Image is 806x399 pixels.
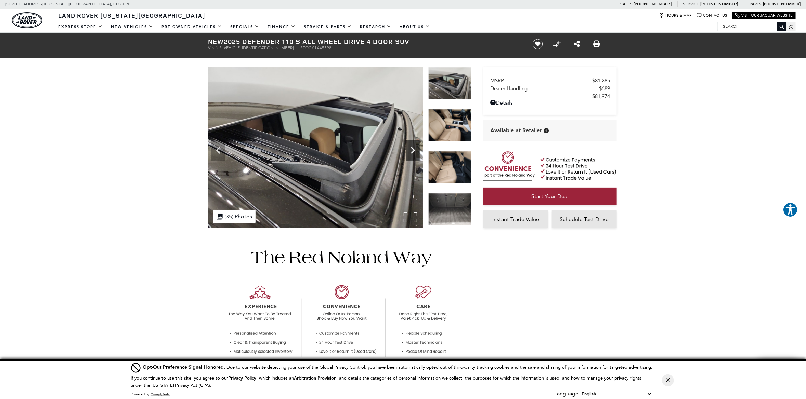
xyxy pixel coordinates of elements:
strong: Arbitration Provision [294,375,336,381]
span: Instant Trade Value [493,216,539,222]
img: Land Rover [12,12,42,28]
a: [PHONE_NUMBER] [700,1,738,7]
span: $689 [599,85,610,92]
h1: 2025 Defender 110 S All Wheel Drive 4 Door SUV [208,38,521,45]
div: Language: [554,391,580,396]
input: Search [718,22,786,30]
strong: New [208,37,224,46]
a: Finance [263,21,300,33]
div: Next [406,140,420,161]
img: New 2025 Santorini Black LAND ROVER S image 30 [428,193,471,225]
a: Start Your Deal [483,188,617,205]
a: Land Rover [US_STATE][GEOGRAPHIC_DATA] [54,11,209,19]
span: Stock: [300,45,315,50]
div: (35) Photos [213,210,256,223]
a: Details [490,99,610,106]
span: [US_VEHICLE_IDENTIFICATION_NUMBER] [216,45,294,50]
a: ComplyAuto [151,392,170,396]
div: Previous [211,140,225,161]
a: $81,974 [490,93,610,99]
button: Explore your accessibility options [783,202,798,217]
span: Dealer Handling [490,85,599,92]
span: L445598 [315,45,331,50]
div: Vehicle is in stock and ready for immediate delivery. Due to demand, availability is subject to c... [544,128,549,133]
p: If you continue to use this site, you agree to our , which includes an , and details the categori... [131,375,641,388]
span: Parts [750,2,762,6]
img: New 2025 Santorini Black LAND ROVER S image 27 [428,67,471,99]
button: Close Button [662,374,674,386]
span: VIN: [208,45,216,50]
a: Specials [226,21,263,33]
iframe: YouTube video player [483,232,617,339]
a: [PHONE_NUMBER] [634,1,672,7]
span: $81,285 [592,78,610,84]
span: Sales [620,2,633,6]
a: Print this New 2025 Defender 110 S All Wheel Drive 4 Door SUV [593,40,600,48]
span: Opt-Out Preference Signal Honored . [143,364,226,370]
a: Dealer Handling $689 [490,85,610,92]
a: Pre-Owned Vehicles [157,21,226,33]
a: MSRP $81,285 [490,78,610,84]
a: land-rover [12,12,42,28]
a: EXPRESS STORE [54,21,107,33]
img: New 2025 Santorini Black LAND ROVER S image 28 [428,109,471,141]
div: Due to our website detecting your use of the Global Privacy Control, you have been automatically ... [143,363,652,371]
a: Service & Parts [300,21,356,33]
a: Research [356,21,395,33]
a: New Vehicles [107,21,157,33]
span: MSRP [490,78,592,84]
a: Hours & Map [659,13,692,18]
span: Service [683,2,699,6]
a: Share this New 2025 Defender 110 S All Wheel Drive 4 Door SUV [574,40,580,48]
span: Start Your Deal [532,193,569,199]
img: New 2025 Santorini Black LAND ROVER S image 27 [208,67,423,228]
span: Available at Retailer [490,127,542,134]
a: Contact Us [697,13,727,18]
a: Schedule Test Drive [552,210,617,228]
img: New 2025 Santorini Black LAND ROVER S image 29 [428,151,471,183]
a: [STREET_ADDRESS] • [US_STATE][GEOGRAPHIC_DATA], CO 80905 [5,2,133,6]
a: [PHONE_NUMBER] [763,1,801,7]
div: Powered by [131,392,170,396]
u: Privacy Policy [228,375,256,381]
button: Save vehicle [530,39,545,50]
span: $81,974 [592,93,610,99]
aside: Accessibility Help Desk [783,202,798,219]
nav: Main Navigation [54,21,434,33]
a: Visit Our Jaguar Website [735,13,793,18]
button: Compare vehicle [552,39,562,49]
span: Land Rover [US_STATE][GEOGRAPHIC_DATA] [58,11,205,19]
a: Instant Trade Value [483,210,548,228]
a: About Us [395,21,434,33]
span: Schedule Test Drive [560,216,609,222]
select: Language Select [580,390,652,398]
